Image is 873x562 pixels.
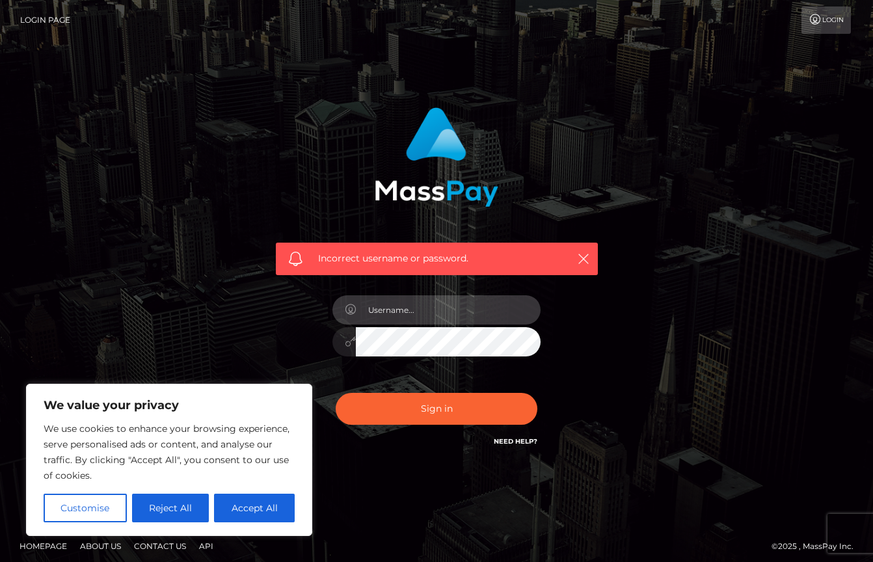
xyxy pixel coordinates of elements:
img: MassPay Login [375,107,498,207]
button: Reject All [132,494,209,522]
a: Homepage [14,536,72,556]
input: Username... [356,295,541,325]
a: Login Page [20,7,70,34]
p: We use cookies to enhance your browsing experience, serve personalised ads or content, and analys... [44,421,295,483]
div: We value your privacy [26,384,312,536]
button: Sign in [336,393,537,425]
button: Accept All [214,494,295,522]
a: Need Help? [494,437,537,446]
div: © 2025 , MassPay Inc. [772,539,863,554]
button: Customise [44,494,127,522]
p: We value your privacy [44,397,295,413]
a: Contact Us [129,536,191,556]
a: Login [801,7,851,34]
a: API [194,536,219,556]
a: About Us [75,536,126,556]
span: Incorrect username or password. [318,252,556,265]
